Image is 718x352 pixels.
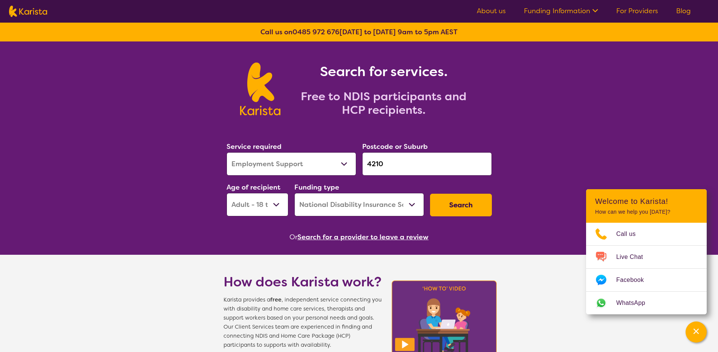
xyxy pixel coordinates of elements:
span: Live Chat [616,251,652,263]
a: Web link opens in a new tab. [586,292,707,314]
ul: Choose channel [586,223,707,314]
h1: Search for services. [289,63,478,81]
a: Blog [676,6,691,15]
label: Funding type [294,183,339,192]
label: Service required [227,142,282,151]
div: Channel Menu [586,189,707,314]
h2: Free to NDIS participants and HCP recipients. [289,90,478,117]
img: Karista logo [240,63,280,115]
button: Search [430,194,492,216]
span: Facebook [616,274,653,286]
span: WhatsApp [616,297,654,309]
a: About us [477,6,506,15]
span: Call us [616,228,645,240]
span: Or [289,231,297,243]
a: 0485 972 676 [292,28,340,37]
button: Channel Menu [686,321,707,343]
img: Karista logo [9,6,47,17]
h1: How does Karista work? [224,273,382,291]
h2: Welcome to Karista! [595,197,698,206]
p: How can we help you [DATE]? [595,209,698,215]
button: Search for a provider to leave a review [297,231,429,243]
label: Postcode or Suburb [362,142,428,151]
input: Type [362,152,492,176]
span: Karista provides a , independent service connecting you with disability and home care services, t... [224,295,382,350]
label: Age of recipient [227,183,280,192]
b: Call us on [DATE] to [DATE] 9am to 5pm AEST [260,28,458,37]
a: Funding Information [524,6,598,15]
a: For Providers [616,6,658,15]
b: free [270,296,282,303]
